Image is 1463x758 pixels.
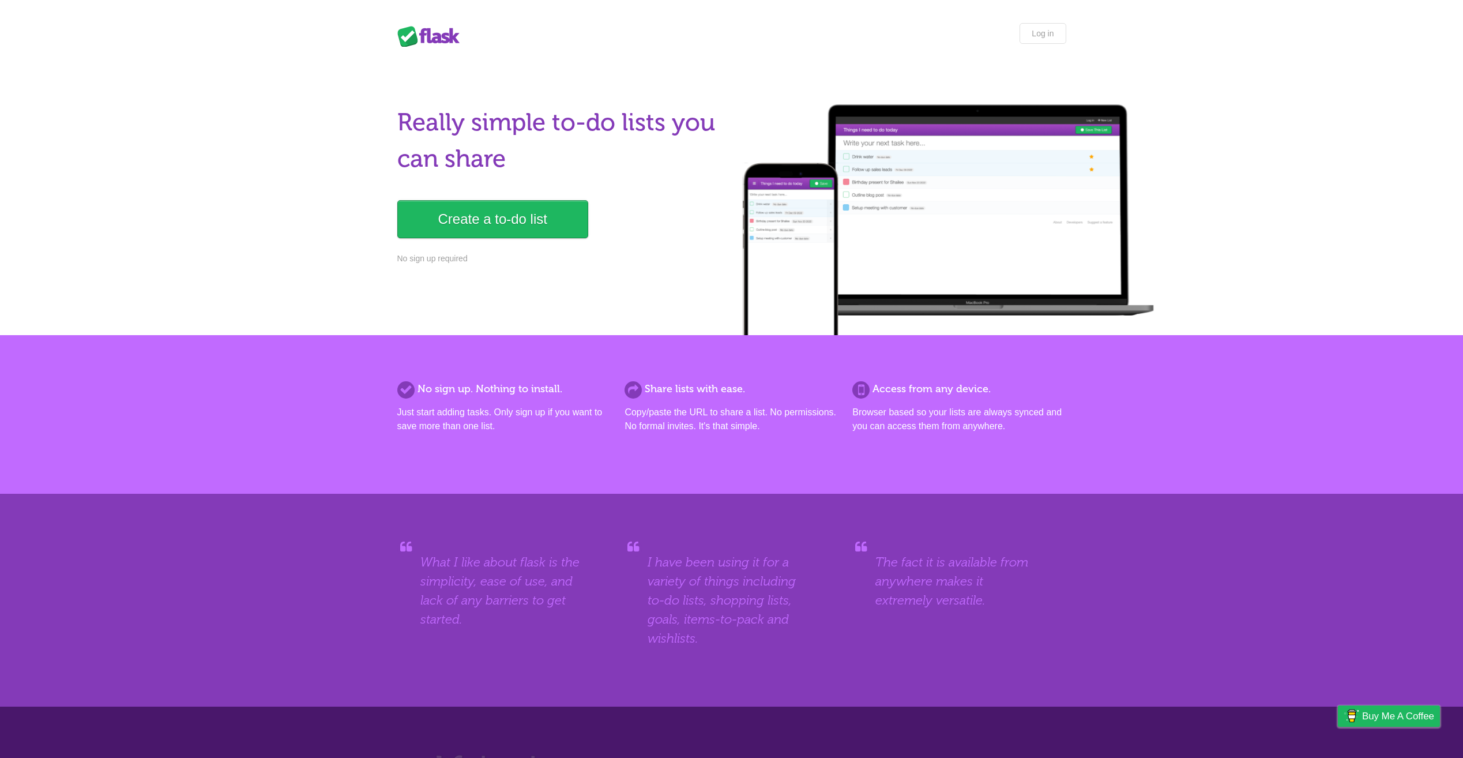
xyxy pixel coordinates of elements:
[625,381,838,397] h2: Share lists with ease.
[397,104,725,177] h1: Really simple to-do lists you can share
[1344,706,1359,726] img: Buy me a coffee
[420,553,588,629] blockquote: What I like about flask is the simplicity, ease of use, and lack of any barriers to get started.
[852,381,1066,397] h2: Access from any device.
[397,406,611,433] p: Just start adding tasks. Only sign up if you want to save more than one list.
[852,406,1066,433] p: Browser based so your lists are always synced and you can access them from anywhere.
[1362,706,1434,726] span: Buy me a coffee
[875,553,1043,610] blockquote: The fact it is available from anywhere makes it extremely versatile.
[397,381,611,397] h2: No sign up. Nothing to install.
[1020,23,1066,44] a: Log in
[1338,706,1440,727] a: Buy me a coffee
[397,200,588,238] a: Create a to-do list
[397,26,467,47] div: Flask Lists
[397,253,725,265] p: No sign up required
[648,553,815,648] blockquote: I have been using it for a variety of things including to-do lists, shopping lists, goals, items-...
[625,406,838,433] p: Copy/paste the URL to share a list. No permissions. No formal invites. It's that simple.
